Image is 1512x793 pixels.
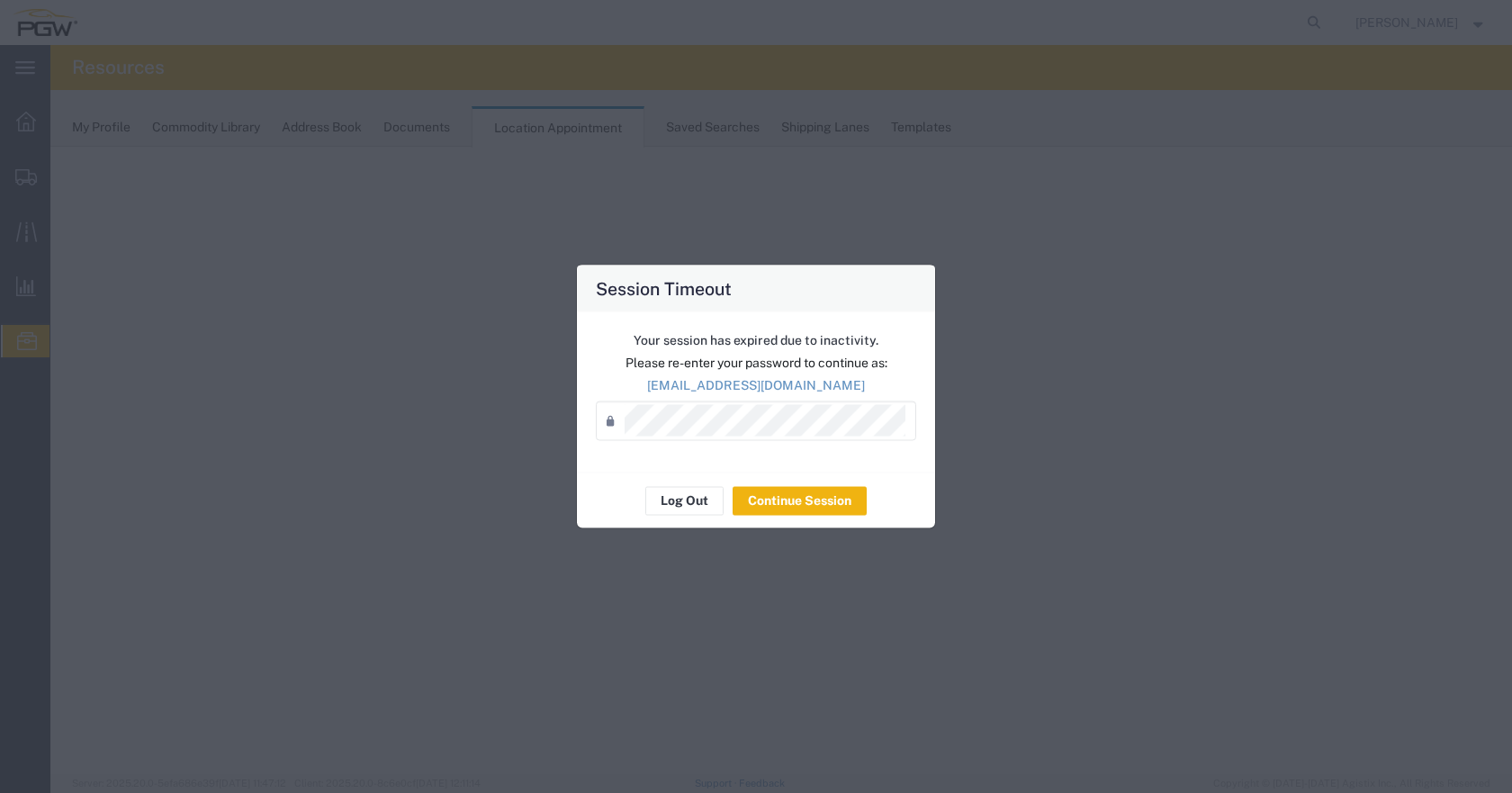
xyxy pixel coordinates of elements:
[596,330,916,349] p: Your session has expired due to inactivity.
[596,375,916,394] p: [EMAIL_ADDRESS][DOMAIN_NAME]
[596,353,916,372] p: Please re-enter your password to continue as:
[733,486,867,515] button: Continue Session
[596,275,732,301] h4: Session Timeout
[645,486,724,515] button: Log Out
